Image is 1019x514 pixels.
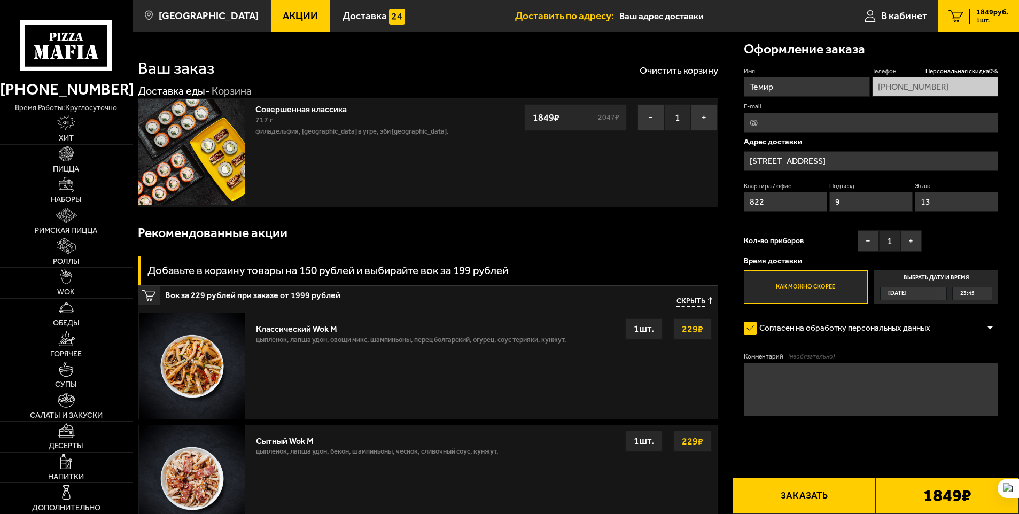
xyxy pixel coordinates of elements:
strong: 1849 ₽ [530,107,562,128]
button: + [691,104,718,131]
p: Время доставки [744,257,999,265]
b: 1849 ₽ [923,487,971,504]
label: Подъезд [829,182,913,191]
input: Ваш адрес доставки [619,6,823,26]
label: Квартира / офис [744,182,828,191]
strong: 229 ₽ [679,319,706,339]
button: − [858,230,879,252]
h1: Ваш заказ [138,60,214,77]
span: 23:45 [960,287,975,300]
div: Корзина [212,84,252,98]
span: Дополнительно [32,504,100,512]
input: Имя [744,77,870,97]
input: +7 ( [872,77,998,97]
button: + [900,230,922,252]
div: Классический Wok M [256,318,566,334]
h3: Добавьте в корзину товары на 150 рублей и выбирайте вок за 199 рублей [147,265,508,276]
div: Сытный Wok M [256,431,499,446]
label: Выбрать дату и время [874,270,998,305]
p: Филадельфия, [GEOGRAPHIC_DATA] в угре, Эби [GEOGRAPHIC_DATA]. [255,126,492,137]
button: Заказать [733,478,876,514]
span: Салаты и закуски [30,412,103,419]
span: Десерты [49,442,83,450]
span: 1849 руб. [976,9,1008,16]
strong: 229 ₽ [679,431,706,451]
span: Наборы [51,196,82,204]
span: 1 [879,230,900,252]
span: 717 г [255,115,273,124]
span: Доставка [343,11,387,21]
span: Роллы [53,258,80,266]
button: − [637,104,664,131]
span: Хит [59,135,74,142]
span: В кабинет [881,11,927,21]
label: Телефон [872,67,998,76]
span: Доставить по адресу: [515,11,619,21]
span: Вок за 229 рублей при заказе от 1999 рублей [165,286,512,300]
button: Скрыть [676,297,712,307]
span: Супы [55,381,77,388]
span: Скрыть [676,297,705,307]
label: Как можно скорее [744,270,868,305]
span: Пицца [53,166,79,173]
div: 1 шт. [625,431,663,452]
p: Адрес доставки [744,138,999,146]
span: 1 шт. [976,17,1008,24]
a: Классический Wok Mцыпленок, лапша удон, овощи микс, шампиньоны, перец болгарский, огурец, соус те... [138,313,718,419]
span: Кол-во приборов [744,237,804,245]
label: Согласен на обработку персональных данных [744,317,942,339]
img: 15daf4d41897b9f0e9f617042186c801.svg [389,9,405,25]
div: 1 шт. [625,318,663,340]
p: цыпленок, лапша удон, бекон, шампиньоны, чеснок, сливочный соус, кунжут. [256,446,499,462]
span: Напитки [48,473,84,481]
h3: Оформление заказа [744,43,865,56]
s: 2047 ₽ [596,114,621,121]
a: Совершенная классика [255,101,357,114]
span: 1 [664,104,691,131]
label: Имя [744,67,870,76]
span: Римская пицца [35,227,97,235]
input: @ [744,113,999,133]
button: Очистить корзину [640,66,718,75]
p: цыпленок, лапша удон, овощи микс, шампиньоны, перец болгарский, огурец, соус терияки, кунжут. [256,334,566,351]
span: Горячее [50,351,82,358]
span: Обеды [53,320,80,327]
span: [DATE] [888,287,907,300]
span: (необязательно) [788,352,835,361]
label: Комментарий [744,352,999,361]
h3: Рекомендованные акции [138,227,287,240]
span: [GEOGRAPHIC_DATA] [159,11,259,21]
label: Этаж [915,182,999,191]
span: Акции [283,11,318,21]
a: Доставка еды- [138,84,210,97]
span: Персональная скидка 0 % [925,67,998,76]
label: E-mail [744,102,999,111]
span: WOK [57,289,75,296]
